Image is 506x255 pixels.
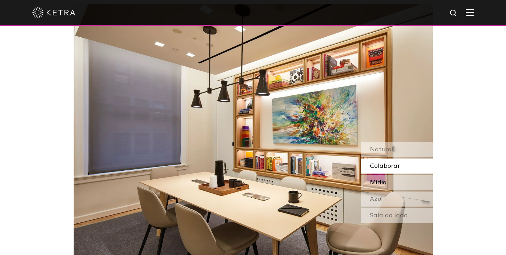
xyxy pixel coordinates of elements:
img: SS-Desktop-CEC-05 [74,4,433,255]
img: ketra-logo-2019-branco [32,7,75,18]
font: Natural [370,146,394,153]
font: Azul [370,196,383,202]
font: Sala ao lado [370,212,408,219]
img: ícone de pesquisa [449,9,458,18]
font: Mídia [370,179,387,186]
font: Colaborar [370,163,400,169]
img: Hamburger%20Nav.svg [466,9,474,16]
